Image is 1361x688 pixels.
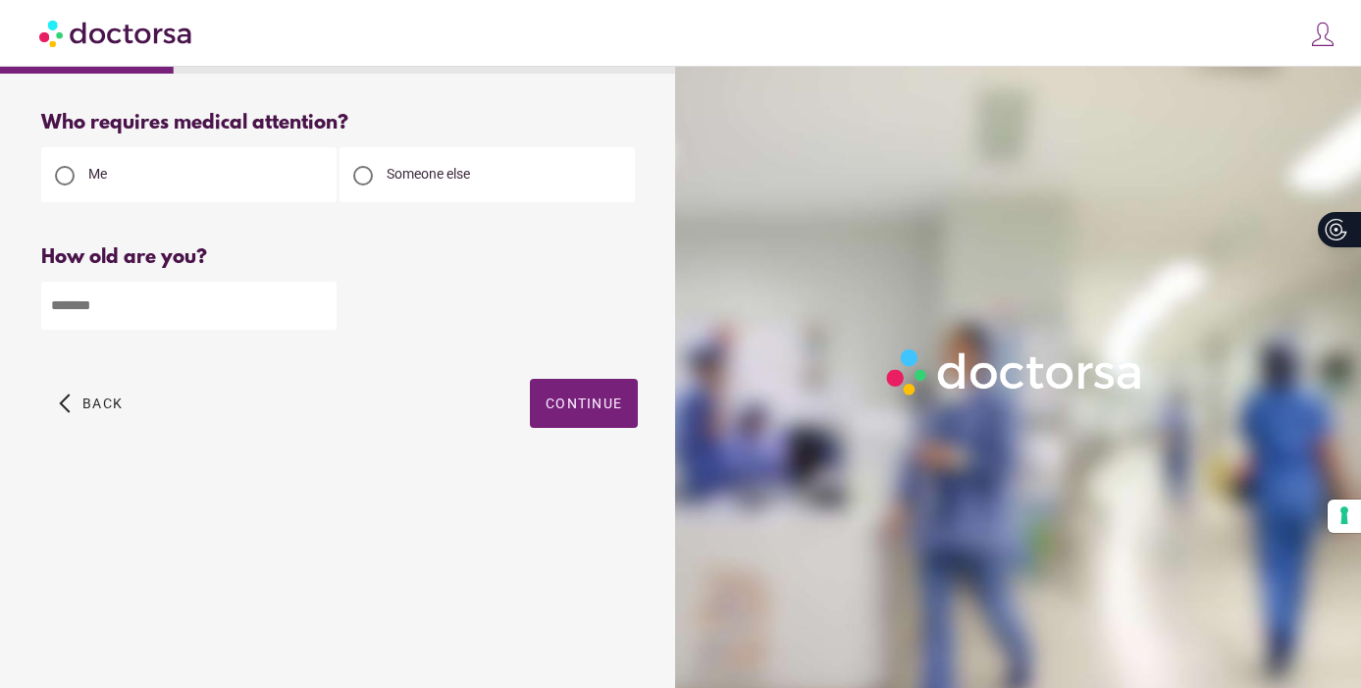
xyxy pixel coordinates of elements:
[1309,21,1336,48] img: icons8-customer-100.png
[530,379,638,428] button: Continue
[879,342,1151,402] img: Logo-Doctorsa-trans-White-partial-flat.png
[387,166,470,182] span: Someone else
[88,166,107,182] span: Me
[39,11,194,55] img: Doctorsa.com
[41,112,638,134] div: Who requires medical attention?
[1328,500,1361,533] button: Your consent preferences for tracking technologies
[41,246,638,269] div: How old are you?
[546,396,622,411] span: Continue
[51,379,131,428] button: arrow_back_ios Back
[82,396,123,411] span: Back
